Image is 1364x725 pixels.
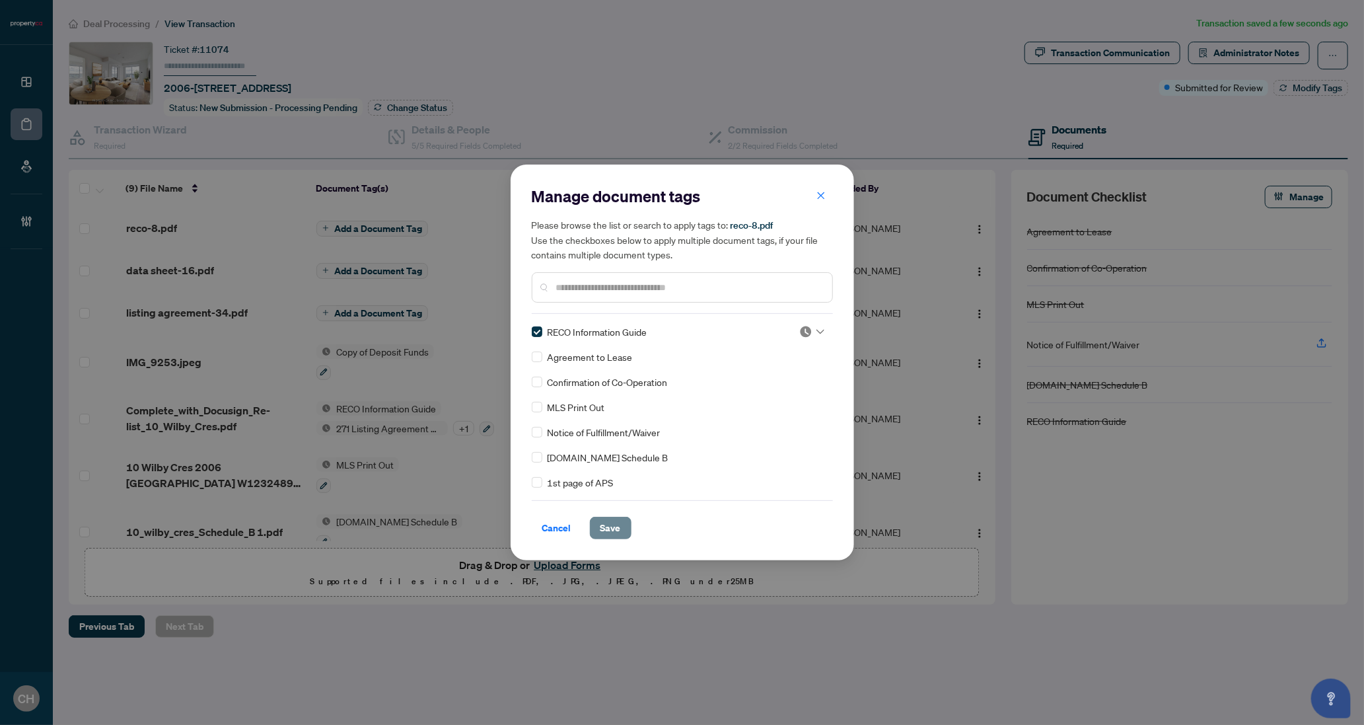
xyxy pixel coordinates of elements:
span: Pending Review [799,325,824,338]
span: MLS Print Out [548,400,605,414]
span: Agreement to Lease [548,350,633,364]
span: Confirmation of Co-Operation [548,375,668,389]
span: [DOMAIN_NAME] Schedule B [548,450,668,465]
span: reco-8.pdf [731,219,773,231]
h5: Please browse the list or search to apply tags to: Use the checkboxes below to apply multiple doc... [532,217,833,262]
button: Cancel [532,517,582,539]
span: Save [600,517,621,539]
button: Save [590,517,631,539]
span: Cancel [542,517,571,539]
span: close [816,191,826,200]
span: 1st page of APS [548,475,614,490]
h2: Manage document tags [532,186,833,207]
button: Open asap [1311,679,1351,718]
span: Notice of Fulfillment/Waiver [548,425,661,439]
img: status [799,325,812,338]
span: RECO Information Guide [548,324,647,339]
